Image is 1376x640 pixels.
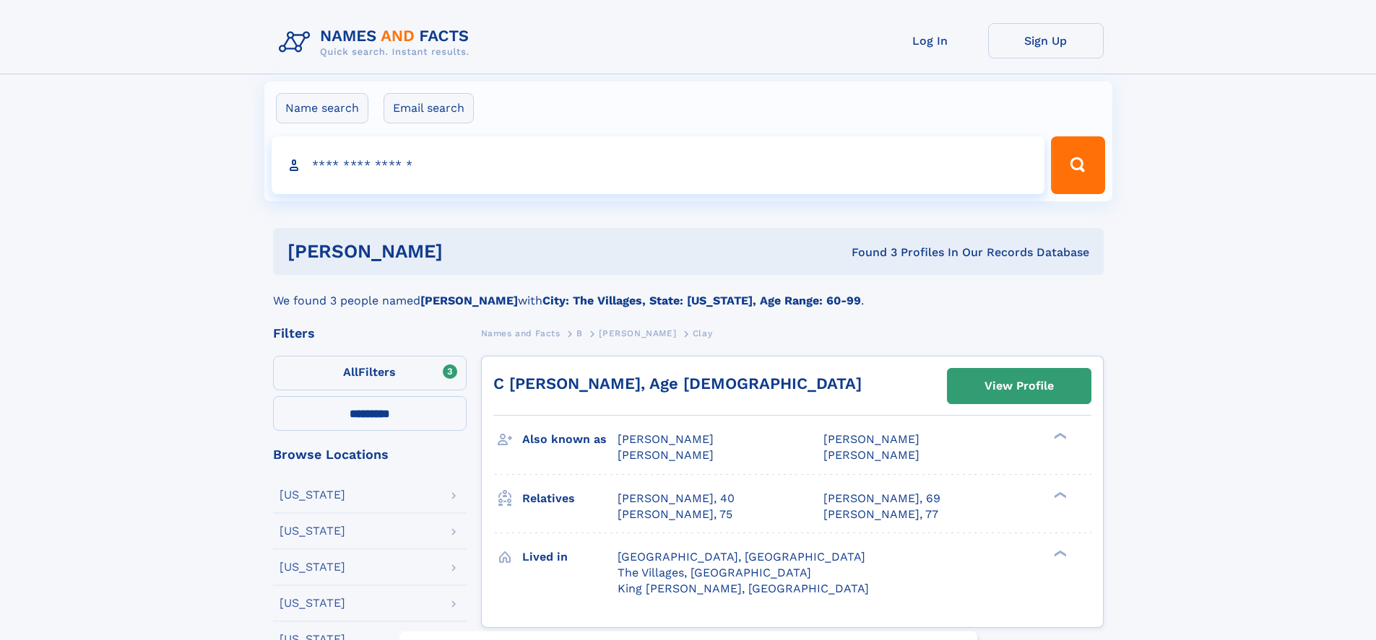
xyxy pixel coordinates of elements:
h1: [PERSON_NAME] [287,242,647,260]
h3: Also known as [522,427,618,452]
a: [PERSON_NAME] [599,324,676,342]
b: [PERSON_NAME] [420,294,518,307]
a: Log In [873,23,988,58]
label: Filters [273,356,467,390]
a: View Profile [948,369,1091,403]
div: We found 3 people named with . [273,275,1104,310]
div: [US_STATE] [280,525,345,537]
span: Clay [693,328,712,338]
div: Found 3 Profiles In Our Records Database [647,245,1089,260]
div: [US_STATE] [280,489,345,501]
span: [GEOGRAPHIC_DATA], [GEOGRAPHIC_DATA] [618,550,865,564]
div: ❯ [1050,548,1068,558]
span: All [343,365,358,379]
span: B [576,328,583,338]
span: [PERSON_NAME] [618,448,714,462]
span: [PERSON_NAME] [618,432,714,446]
a: [PERSON_NAME], 69 [823,491,940,507]
span: The Villages, [GEOGRAPHIC_DATA] [618,566,811,579]
h3: Lived in [522,545,618,569]
a: Names and Facts [481,324,561,342]
a: B [576,324,583,342]
a: [PERSON_NAME], 40 [618,491,735,507]
div: [US_STATE] [280,561,345,573]
span: [PERSON_NAME] [823,432,920,446]
a: Sign Up [988,23,1104,58]
span: [PERSON_NAME] [599,328,676,338]
a: [PERSON_NAME], 77 [823,507,938,522]
span: [PERSON_NAME] [823,448,920,462]
label: Name search [276,93,368,123]
h3: Relatives [522,486,618,511]
button: Search Button [1051,136,1104,194]
a: [PERSON_NAME], 75 [618,507,732,522]
img: Logo Names and Facts [273,23,481,62]
div: Browse Locations [273,448,467,461]
label: Email search [384,93,474,123]
div: ❯ [1050,490,1068,499]
b: City: The Villages, State: [US_STATE], Age Range: 60-99 [542,294,861,307]
div: View Profile [985,369,1054,403]
span: King [PERSON_NAME], [GEOGRAPHIC_DATA] [618,582,869,595]
a: C [PERSON_NAME], Age [DEMOGRAPHIC_DATA] [493,374,862,393]
input: search input [272,136,1045,194]
div: Filters [273,327,467,340]
div: [US_STATE] [280,597,345,609]
div: ❯ [1050,431,1068,441]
